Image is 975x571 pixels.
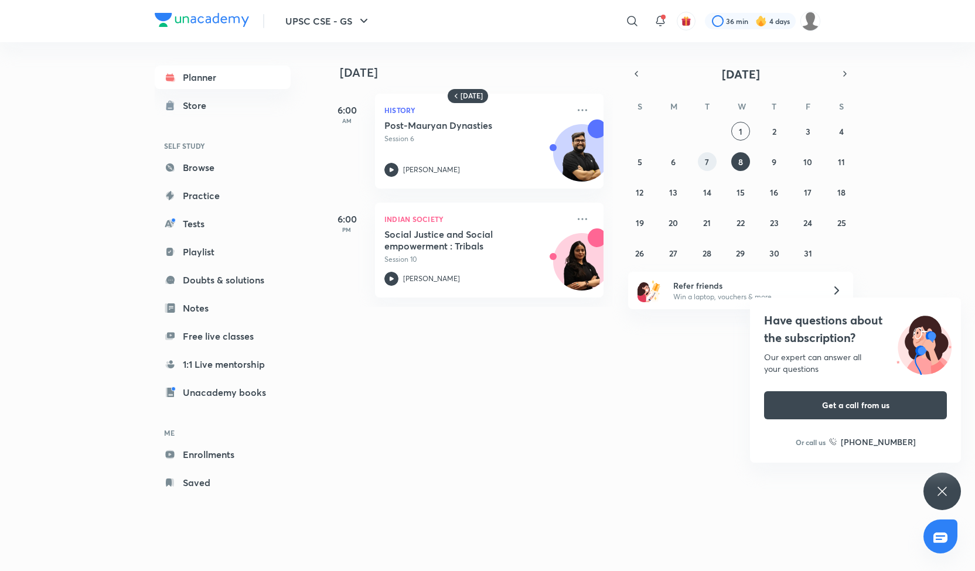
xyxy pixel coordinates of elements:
abbr: October 4, 2025 [839,126,844,137]
h6: [DATE] [461,91,483,101]
p: Or call us [796,437,826,447]
a: Planner [155,66,291,89]
button: October 1, 2025 [731,122,750,141]
abbr: October 26, 2025 [635,248,644,259]
abbr: October 27, 2025 [669,248,677,259]
button: October 27, 2025 [664,244,683,262]
button: October 6, 2025 [664,152,683,171]
button: October 13, 2025 [664,183,683,201]
button: October 25, 2025 [832,213,851,232]
p: [PERSON_NAME] [403,165,460,175]
a: Practice [155,184,291,207]
span: [DATE] [722,66,760,82]
h4: Have questions about the subscription? [764,312,947,347]
p: Session 10 [384,254,568,265]
h5: 6:00 [323,103,370,117]
h5: Social Justice and Social empowerment : Tribals [384,228,530,252]
abbr: October 1, 2025 [739,126,742,137]
abbr: October 28, 2025 [703,248,711,259]
abbr: October 8, 2025 [738,156,743,167]
button: October 22, 2025 [731,213,750,232]
button: October 23, 2025 [765,213,783,232]
abbr: October 31, 2025 [804,248,812,259]
abbr: October 6, 2025 [671,156,676,167]
abbr: Thursday [772,101,776,112]
abbr: October 20, 2025 [669,217,678,228]
button: October 31, 2025 [799,244,817,262]
a: Playlist [155,240,291,264]
abbr: October 14, 2025 [703,187,711,198]
button: October 29, 2025 [731,244,750,262]
a: Tests [155,212,291,235]
button: October 21, 2025 [698,213,717,232]
div: Store [183,98,213,112]
button: October 8, 2025 [731,152,750,171]
button: October 17, 2025 [799,183,817,201]
button: Get a call from us [764,391,947,419]
img: avatar [681,16,691,26]
abbr: Sunday [637,101,642,112]
abbr: October 22, 2025 [737,217,745,228]
button: October 16, 2025 [765,183,783,201]
button: October 10, 2025 [799,152,817,171]
abbr: October 5, 2025 [637,156,642,167]
abbr: October 9, 2025 [772,156,776,167]
img: Avatar [554,131,610,187]
h6: SELF STUDY [155,136,291,156]
button: October 4, 2025 [832,122,851,141]
abbr: October 13, 2025 [669,187,677,198]
p: History [384,103,568,117]
img: referral [637,279,661,302]
button: October 3, 2025 [799,122,817,141]
abbr: Tuesday [705,101,710,112]
a: [PHONE_NUMBER] [829,436,916,448]
abbr: October 16, 2025 [770,187,778,198]
button: October 18, 2025 [832,183,851,201]
button: October 19, 2025 [630,213,649,232]
abbr: October 24, 2025 [803,217,812,228]
button: October 7, 2025 [698,152,717,171]
p: AM [323,117,370,124]
a: Browse [155,156,291,179]
div: Our expert can answer all your questions [764,351,947,375]
abbr: Friday [806,101,810,112]
abbr: October 23, 2025 [770,217,779,228]
a: Notes [155,296,291,320]
button: October 9, 2025 [765,152,783,171]
button: avatar [677,12,696,30]
abbr: October 3, 2025 [806,126,810,137]
button: October 30, 2025 [765,244,783,262]
h4: [DATE] [340,66,615,80]
h5: Post-Mauryan Dynasties [384,119,530,131]
p: Win a laptop, vouchers & more [673,292,817,302]
a: 1:1 Live mentorship [155,353,291,376]
h6: [PHONE_NUMBER] [841,436,916,448]
button: [DATE] [645,66,837,82]
button: October 14, 2025 [698,183,717,201]
button: October 28, 2025 [698,244,717,262]
a: Company Logo [155,13,249,30]
abbr: October 11, 2025 [838,156,845,167]
abbr: October 25, 2025 [837,217,846,228]
img: Avatar [554,240,610,296]
abbr: October 12, 2025 [636,187,643,198]
img: streak [755,15,767,27]
img: ttu_illustration_new.svg [887,312,961,375]
img: Company Logo [155,13,249,27]
button: October 11, 2025 [832,152,851,171]
abbr: October 30, 2025 [769,248,779,259]
h6: ME [155,423,291,443]
img: Diveesha Deevela [800,11,820,31]
abbr: October 19, 2025 [636,217,644,228]
a: Free live classes [155,324,291,348]
abbr: Monday [670,101,677,112]
abbr: October 7, 2025 [705,156,709,167]
p: PM [323,226,370,233]
abbr: October 18, 2025 [837,187,846,198]
a: Store [155,94,291,117]
button: October 20, 2025 [664,213,683,232]
a: Unacademy books [155,381,291,404]
button: October 2, 2025 [765,122,783,141]
abbr: October 17, 2025 [804,187,812,198]
abbr: Wednesday [738,101,746,112]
